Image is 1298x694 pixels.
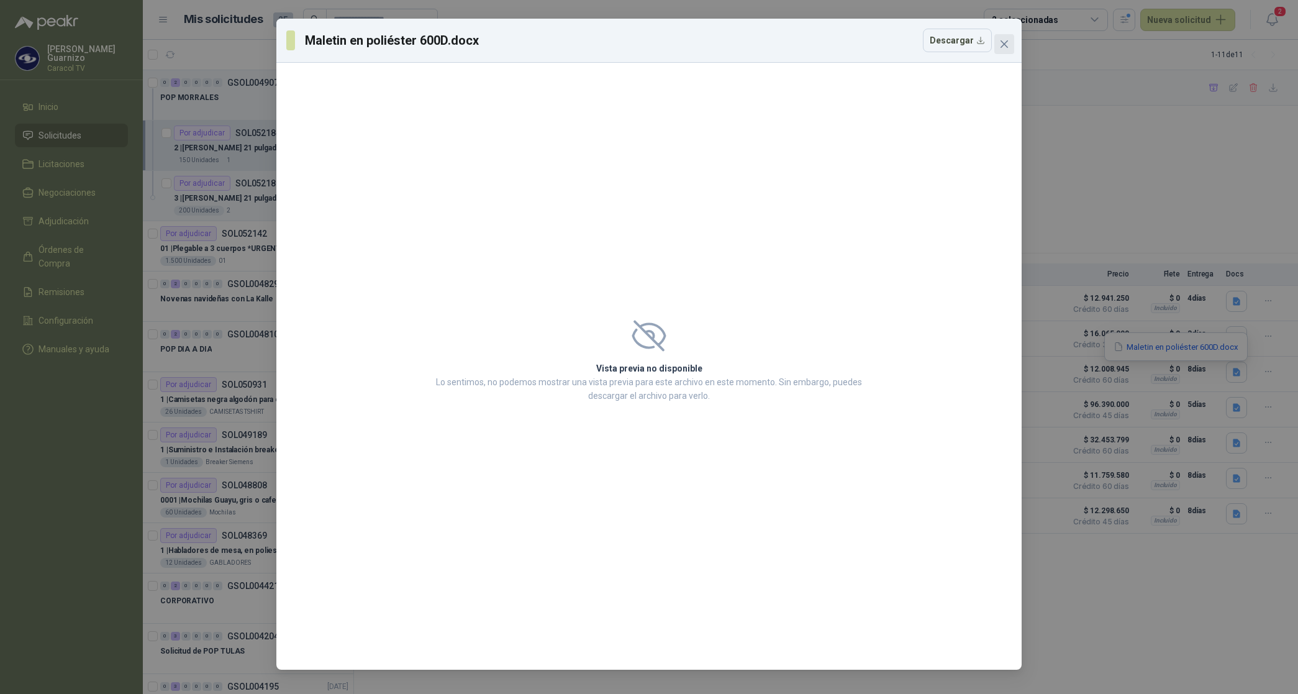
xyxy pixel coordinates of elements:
[305,31,480,50] h3: Maletin en poliéster 600D.docx
[432,362,866,375] h2: Vista previa no disponible
[999,39,1009,49] span: close
[994,34,1014,54] button: Close
[432,375,866,403] p: Lo sentimos, no podemos mostrar una vista previa para este archivo en este momento. Sin embargo, ...
[923,29,992,52] button: Descargar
